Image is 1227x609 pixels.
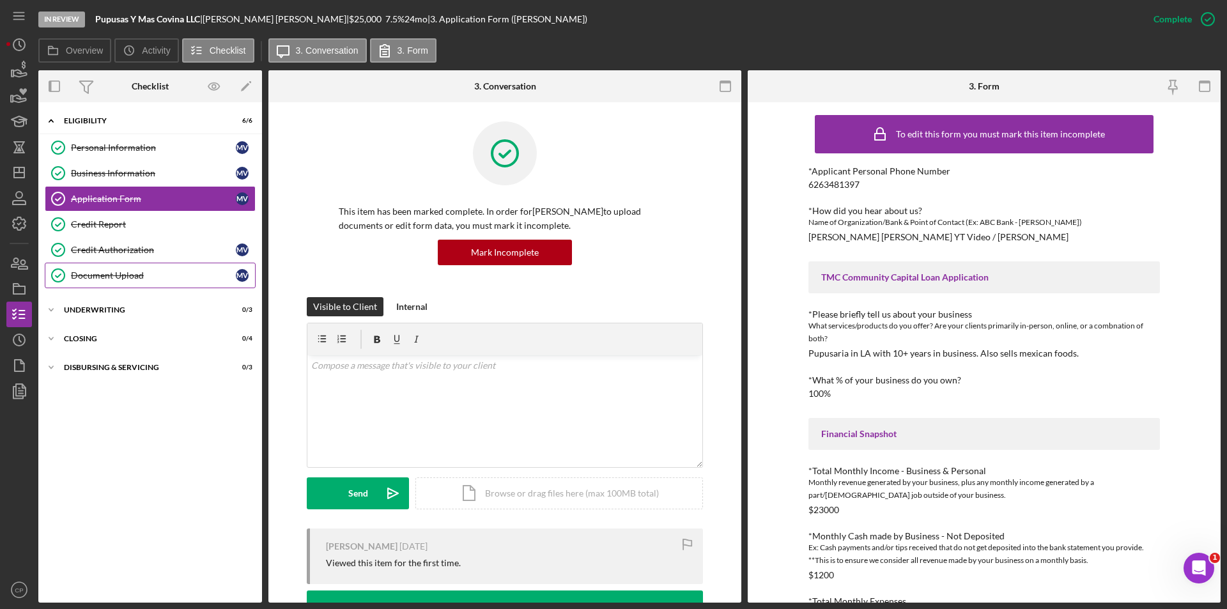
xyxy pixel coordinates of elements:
button: 3. Form [370,38,436,63]
div: $23000 [808,505,839,515]
div: Underwriting [64,306,220,314]
button: 3. Conversation [268,38,367,63]
div: Send [348,477,368,509]
iframe: Intercom live chat [1184,553,1214,583]
div: 0 / 4 [229,335,252,343]
div: | [95,14,203,24]
div: Credit Report [71,219,255,229]
div: *How did you hear about us? [808,206,1160,216]
div: *Monthly Cash made by Business - Not Deposited [808,531,1160,541]
div: To edit this form you must mark this item incomplete [896,129,1105,139]
button: Activity [114,38,178,63]
div: Internal [396,297,428,316]
div: *Total Monthly Income - Business & Personal [808,466,1160,476]
div: Document Upload [71,270,236,281]
div: Personal Information [71,143,236,153]
span: 1 [1210,553,1220,563]
div: 3. Conversation [474,81,536,91]
button: Visible to Client [307,297,383,316]
div: 6 / 6 [229,117,252,125]
text: CP [15,587,23,594]
div: Financial Snapshot [821,429,1147,439]
div: Closing [64,335,220,343]
a: Business InformationMV [45,160,256,186]
div: M V [236,141,249,154]
div: *Total Monthly Expenses [808,596,1160,606]
div: What services/products do you offer? Are your clients primarily in-person, online, or a combnatio... [808,320,1160,345]
div: 7.5 % [385,14,405,24]
label: 3. Conversation [296,45,359,56]
div: *What % of your business do you own? [808,375,1160,385]
div: Checklist [132,81,169,91]
div: Ex: Cash payments and/or tips received that do not get deposited into the bank statement you prov... [808,541,1160,567]
div: *Applicant Personal Phone Number [808,166,1160,176]
b: Pupusas Y Mas Covina LLC [95,13,200,24]
div: 24 mo [405,14,428,24]
time: 2025-08-21 05:49 [399,541,428,551]
button: Internal [390,297,434,316]
div: Monthly revenue generated by your business, plus any monthly income generated by a part/[DEMOGRAP... [808,476,1160,502]
button: Complete [1141,6,1221,32]
div: Application Form [71,194,236,204]
button: Checklist [182,38,254,63]
div: *Please briefly tell us about your business [808,309,1160,320]
button: Overview [38,38,111,63]
label: Checklist [210,45,246,56]
div: Complete [1154,6,1192,32]
div: [PERSON_NAME] [PERSON_NAME] | [203,14,349,24]
div: Credit Authorization [71,245,236,255]
div: 0 / 3 [229,306,252,314]
div: Pupusaria in LA with 10+ years in business. Also sells mexican foods. [808,348,1079,358]
span: $25,000 [349,13,382,24]
div: 6263481397 [808,180,860,190]
a: Document UploadMV [45,263,256,288]
div: 3. Form [969,81,999,91]
p: This item has been marked complete. In order for [PERSON_NAME] to upload documents or edit form d... [339,204,671,233]
button: Send [307,477,409,509]
button: CP [6,577,32,603]
a: Personal InformationMV [45,135,256,160]
label: Overview [66,45,103,56]
div: 100% [808,389,831,399]
div: M V [236,269,249,282]
div: | 3. Application Form ([PERSON_NAME]) [428,14,587,24]
label: Activity [142,45,170,56]
a: Application FormMV [45,186,256,212]
div: [PERSON_NAME] [326,541,397,551]
div: TMC Community Capital Loan Application [821,272,1147,282]
div: Visible to Client [313,297,377,316]
div: Viewed this item for the first time. [326,558,461,568]
button: Mark Incomplete [438,240,572,265]
div: [PERSON_NAME] [PERSON_NAME] YT Video / [PERSON_NAME] [808,232,1069,242]
div: M V [236,192,249,205]
a: Credit AuthorizationMV [45,237,256,263]
div: M V [236,167,249,180]
label: 3. Form [397,45,428,56]
div: M V [236,243,249,256]
div: Name of Organization/Bank & Point of Contact (Ex: ABC Bank - [PERSON_NAME]) [808,216,1160,229]
div: Business Information [71,168,236,178]
div: Disbursing & Servicing [64,364,220,371]
a: Credit Report [45,212,256,237]
div: In Review [38,12,85,27]
div: Mark Incomplete [471,240,539,265]
div: 0 / 3 [229,364,252,371]
div: $1200 [808,570,834,580]
div: Eligibility [64,117,220,125]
